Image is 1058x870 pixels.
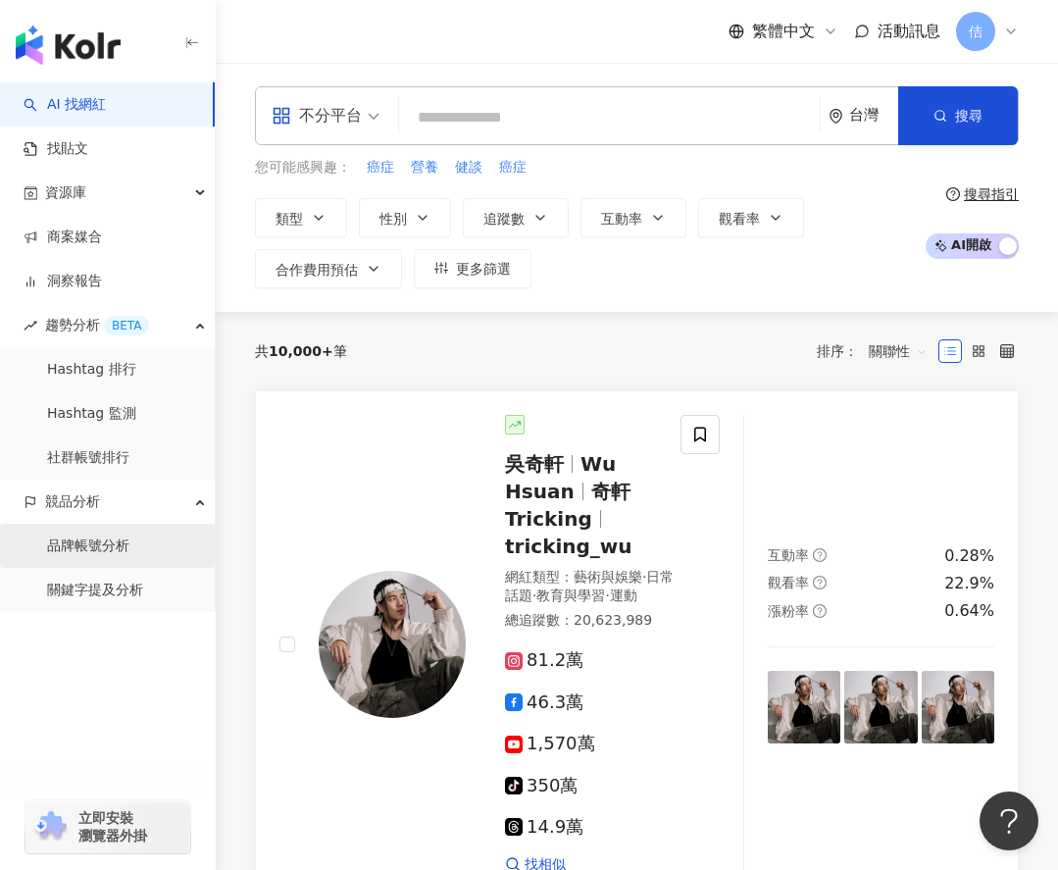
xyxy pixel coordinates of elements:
span: tricking_wu [505,535,632,558]
span: 搜尋 [955,108,982,124]
span: 更多篩選 [456,261,511,277]
button: 營養 [410,157,439,179]
span: question-circle [946,187,960,201]
img: post-image [922,671,994,743]
span: 關聯性 [869,335,928,367]
span: 漲粉率 [768,603,809,619]
span: 類型 [276,211,303,227]
span: 運動 [610,588,637,603]
div: 台灣 [849,107,898,124]
img: chrome extension [31,811,70,843]
a: chrome extension立即安裝 瀏覽器外掛 [25,800,190,853]
div: 22.9% [944,573,994,594]
span: 競品分析 [45,480,100,524]
span: 觀看率 [768,575,809,590]
button: 互動率 [580,198,686,237]
div: 網紅類型 ： [505,568,686,606]
span: 吳奇軒 [505,452,564,476]
span: 合作費用預估 [276,262,358,278]
div: 搜尋指引 [964,186,1019,202]
span: 您可能感興趣： [255,158,351,178]
button: 追蹤數 [463,198,569,237]
span: rise [24,319,37,333]
div: 共 筆 [255,343,347,359]
span: Wu Hsuan [505,452,616,503]
a: 社群帳號排行 [47,448,129,468]
img: logo [16,26,121,65]
span: 繁體中文 [752,21,815,42]
span: 1,570萬 [505,734,595,754]
div: 0.28% [944,545,994,567]
span: question-circle [813,604,827,618]
span: 46.3萬 [505,692,583,713]
span: question-circle [813,548,827,562]
img: post-image [768,671,840,743]
button: 癌症 [366,157,395,179]
button: 觀看率 [698,198,804,237]
a: 找貼文 [24,139,88,159]
a: 關鍵字提及分析 [47,581,143,600]
span: 14.9萬 [505,817,583,838]
span: 觀看率 [719,211,760,227]
button: 癌症 [498,157,528,179]
div: 0.64% [944,600,994,622]
span: 立即安裝 瀏覽器外掛 [78,809,147,844]
button: 搜尋 [898,86,1018,145]
a: searchAI 找網紅 [24,95,106,115]
a: Hashtag 監測 [47,404,136,424]
span: · [605,588,609,603]
span: 癌症 [367,158,394,178]
div: 排序： [817,335,938,367]
span: appstore [272,106,291,126]
div: 不分平台 [272,100,362,131]
a: Hashtag 排行 [47,360,136,380]
div: 總追蹤數 ： 20,623,989 [505,611,686,631]
button: 更多篩選 [414,249,531,288]
span: environment [829,109,843,124]
span: 營養 [411,158,438,178]
span: 資源庫 [45,171,86,215]
span: question-circle [813,576,827,589]
a: 洞察報告 [24,272,102,291]
button: 類型 [255,198,347,237]
span: 性別 [379,211,407,227]
span: 10,000+ [269,343,333,359]
span: 趨勢分析 [45,303,149,347]
img: KOL Avatar [319,571,466,718]
button: 健談 [454,157,483,179]
span: 追蹤數 [483,211,525,227]
span: 藝術與娛樂 [574,569,642,585]
iframe: Help Scout Beacon - Open [980,792,1038,850]
a: 品牌帳號分析 [47,537,129,556]
span: 健談 [455,158,482,178]
span: 81.2萬 [505,650,583,671]
span: 350萬 [505,776,578,796]
span: 癌症 [499,158,527,178]
span: 互動率 [768,547,809,563]
div: BETA [104,316,149,335]
span: 互動率 [601,211,642,227]
button: 性別 [359,198,451,237]
span: 教育與學習 [536,588,605,603]
span: · [532,588,536,603]
span: 奇軒Tricking [505,480,630,531]
button: 合作費用預估 [255,249,402,288]
span: 活動訊息 [878,22,940,40]
a: 商案媒合 [24,228,102,247]
span: · [642,569,646,585]
img: post-image [844,671,917,743]
span: 佶 [969,21,982,42]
